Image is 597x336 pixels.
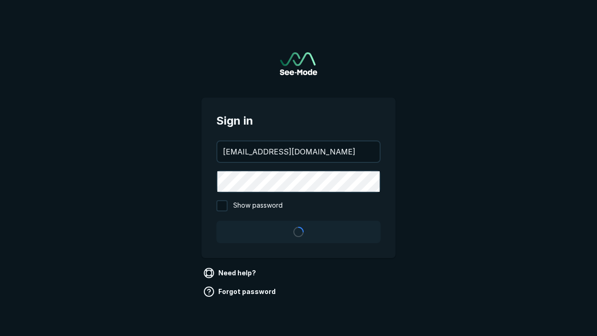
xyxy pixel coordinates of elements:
img: See-Mode Logo [280,52,317,75]
a: Need help? [201,266,260,280]
a: Go to sign in [280,52,317,75]
a: Forgot password [201,284,279,299]
span: Sign in [216,112,381,129]
input: your@email.com [217,141,380,162]
span: Show password [233,200,283,211]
